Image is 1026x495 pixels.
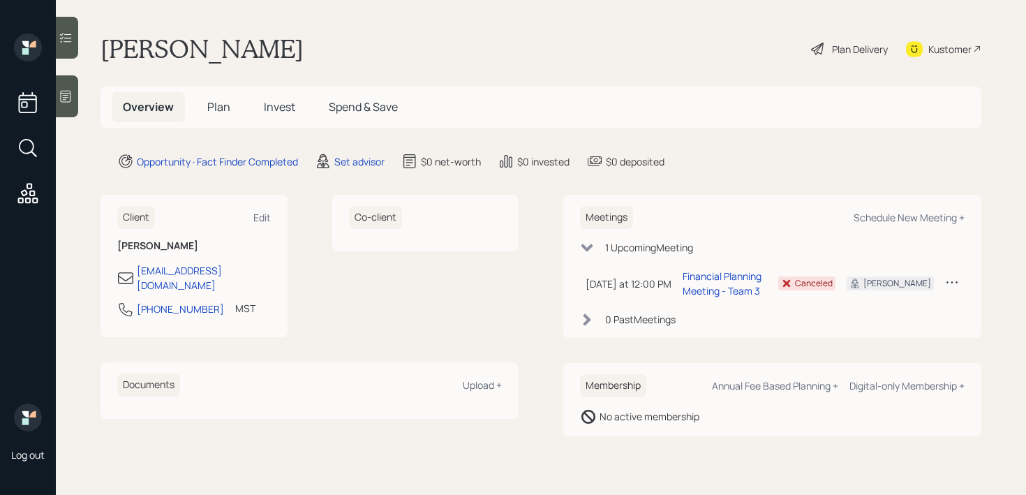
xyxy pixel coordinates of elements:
[14,404,42,431] img: retirable_logo.png
[586,276,671,291] div: [DATE] at 12:00 PM
[334,154,385,169] div: Set advisor
[863,277,931,290] div: [PERSON_NAME]
[11,448,45,461] div: Log out
[137,263,271,293] div: [EMAIL_ADDRESS][DOMAIN_NAME]
[329,99,398,114] span: Spend & Save
[928,42,972,57] div: Kustomer
[605,240,693,255] div: 1 Upcoming Meeting
[117,374,180,397] h6: Documents
[683,269,767,298] div: Financial Planning Meeting - Team 3
[463,378,502,392] div: Upload +
[235,301,255,316] div: MST
[421,154,481,169] div: $0 net-worth
[832,42,888,57] div: Plan Delivery
[349,206,402,229] h6: Co-client
[600,409,699,424] div: No active membership
[580,206,633,229] h6: Meetings
[123,99,174,114] span: Overview
[712,379,838,392] div: Annual Fee Based Planning +
[517,154,570,169] div: $0 invested
[264,99,295,114] span: Invest
[854,211,965,224] div: Schedule New Meeting +
[117,206,155,229] h6: Client
[207,99,230,114] span: Plan
[137,302,224,316] div: [PHONE_NUMBER]
[580,374,646,397] h6: Membership
[253,211,271,224] div: Edit
[101,34,304,64] h1: [PERSON_NAME]
[849,379,965,392] div: Digital-only Membership +
[605,312,676,327] div: 0 Past Meeting s
[795,277,833,290] div: Canceled
[606,154,664,169] div: $0 deposited
[117,240,271,252] h6: [PERSON_NAME]
[137,154,298,169] div: Opportunity · Fact Finder Completed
